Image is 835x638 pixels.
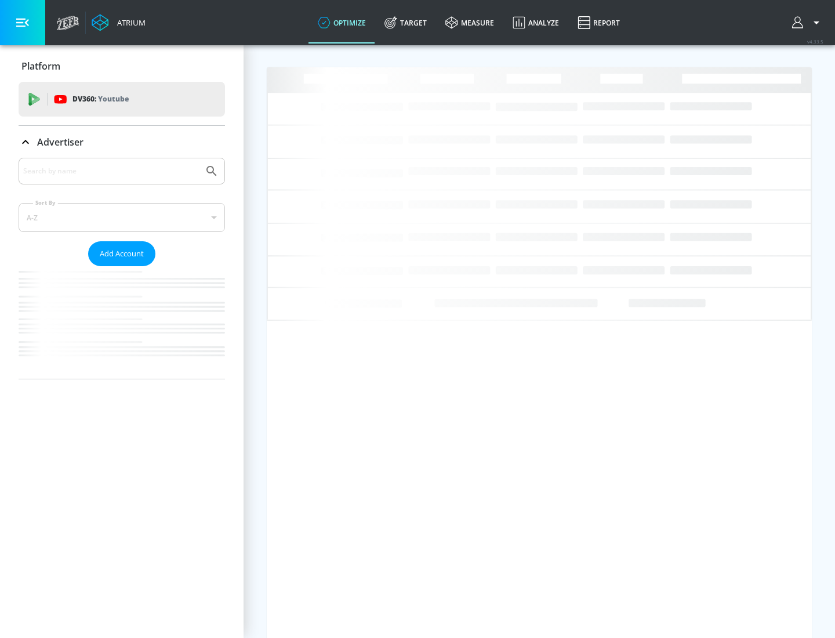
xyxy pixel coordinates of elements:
input: Search by name [23,164,199,179]
p: Youtube [98,93,129,105]
a: Report [568,2,629,43]
p: DV360: [72,93,129,106]
a: Atrium [92,14,146,31]
div: Advertiser [19,158,225,379]
a: measure [436,2,503,43]
a: Target [375,2,436,43]
p: Advertiser [37,136,83,148]
nav: list of Advertiser [19,266,225,379]
div: DV360: Youtube [19,82,225,117]
div: Platform [19,50,225,82]
div: A-Z [19,203,225,232]
p: Platform [21,60,60,72]
a: Analyze [503,2,568,43]
a: optimize [308,2,375,43]
span: v 4.33.5 [807,38,823,45]
label: Sort By [33,199,58,206]
div: Atrium [112,17,146,28]
button: Add Account [88,241,155,266]
span: Add Account [100,247,144,260]
div: Advertiser [19,126,225,158]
